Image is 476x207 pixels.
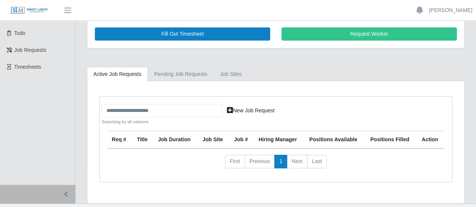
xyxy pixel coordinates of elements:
a: job sites [214,67,248,82]
a: Fill Out Timesheet [95,27,270,41]
span: Timesheets [14,64,41,70]
a: 1 [274,155,287,168]
small: Searching by all columns [102,119,222,125]
a: Request Worker [281,27,457,41]
img: SLM Logo [11,6,48,15]
span: Job Requests [14,47,47,53]
th: Hiring Manager [254,131,305,149]
th: Job Duration [154,131,198,149]
th: Job # [230,131,254,149]
span: Todo [14,30,26,36]
th: Positions Available [305,131,366,149]
a: Pending Job Requests [148,67,214,82]
a: New Job Request [222,104,280,117]
th: Req # [107,131,132,149]
a: Active Job Requests [87,67,148,82]
th: Title [132,131,154,149]
th: job site [198,131,230,149]
th: Positions Filled [366,131,417,149]
nav: pagination [107,155,444,174]
th: Action [417,131,444,149]
a: [PERSON_NAME] [429,6,472,14]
